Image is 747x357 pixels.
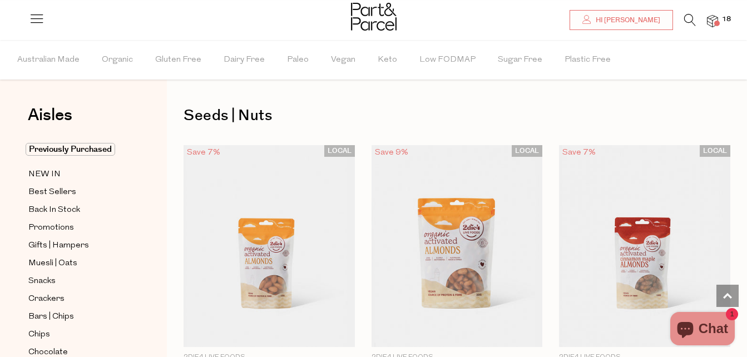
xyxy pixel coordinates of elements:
[378,41,397,80] span: Keto
[155,41,201,80] span: Gluten Free
[372,145,412,160] div: Save 9%
[498,41,542,80] span: Sugar Free
[28,167,130,181] a: NEW IN
[700,145,730,157] span: LOCAL
[559,145,730,347] img: Almonds
[28,274,130,288] a: Snacks
[28,239,130,252] a: Gifts | Hampers
[224,41,265,80] span: Dairy Free
[28,292,130,306] a: Crackers
[28,328,50,341] span: Chips
[28,103,72,127] span: Aisles
[28,168,61,181] span: NEW IN
[28,257,77,270] span: Muesli | Oats
[512,145,542,157] span: LOCAL
[331,41,355,80] span: Vegan
[28,275,56,288] span: Snacks
[28,221,74,235] span: Promotions
[287,41,309,80] span: Paleo
[102,41,133,80] span: Organic
[667,312,738,348] inbox-online-store-chat: Shopify online store chat
[28,221,130,235] a: Promotions
[28,143,130,156] a: Previously Purchased
[28,186,76,199] span: Best Sellers
[28,107,72,135] a: Aisles
[17,41,80,80] span: Australian Made
[28,328,130,341] a: Chips
[593,16,660,25] span: Hi [PERSON_NAME]
[565,41,611,80] span: Plastic Free
[28,292,65,306] span: Crackers
[324,145,355,157] span: LOCAL
[184,145,355,347] img: Almonds
[26,143,115,156] span: Previously Purchased
[570,10,673,30] a: Hi [PERSON_NAME]
[28,204,80,217] span: Back In Stock
[28,256,130,270] a: Muesli | Oats
[184,145,224,160] div: Save 7%
[419,41,476,80] span: Low FODMAP
[28,203,130,217] a: Back In Stock
[28,310,130,324] a: Bars | Chips
[707,15,718,27] a: 18
[719,14,734,24] span: 18
[184,103,730,128] h1: Seeds | Nuts
[372,145,543,347] img: Almonds
[559,145,599,160] div: Save 7%
[28,310,74,324] span: Bars | Chips
[351,3,397,31] img: Part&Parcel
[28,185,130,199] a: Best Sellers
[28,239,89,252] span: Gifts | Hampers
